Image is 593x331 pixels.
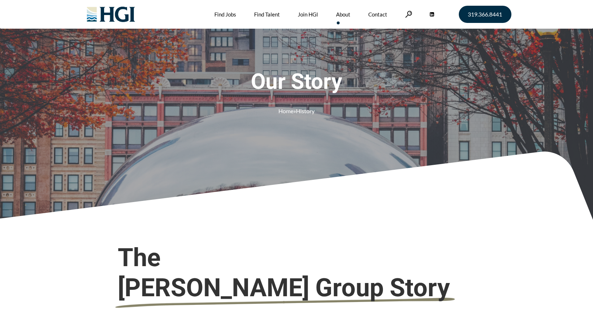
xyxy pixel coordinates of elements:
[278,107,315,114] span: »
[468,11,502,17] span: 319.366.8441
[193,69,400,95] span: Our Story
[118,243,476,303] span: The
[459,6,511,23] a: 319.366.8441
[118,273,450,303] u: [PERSON_NAME] Group Story
[296,107,315,114] span: History
[405,11,412,18] a: Search
[278,107,293,114] a: Home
